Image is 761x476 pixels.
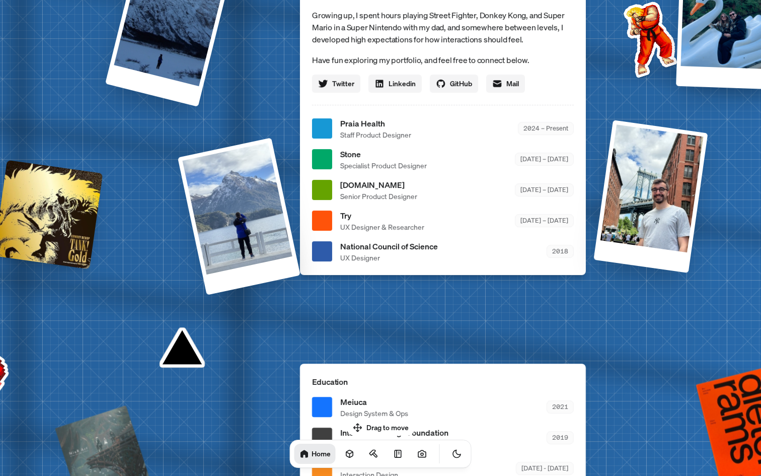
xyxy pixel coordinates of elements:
div: [DATE] - [DATE] [516,462,574,475]
a: Linkedin [368,75,422,93]
span: Praia Health [340,117,411,129]
a: Twitter [312,75,360,93]
h1: Home [312,449,331,458]
span: National Council of Science [340,240,438,252]
span: Twitter [332,78,354,89]
span: UX Designer & Researcher [340,222,424,232]
span: Staff Product Designer [340,129,411,140]
span: Design System & Ops [340,408,408,419]
a: Home [294,444,336,464]
span: [DOMAIN_NAME] [340,179,417,191]
a: Mail [486,75,525,93]
div: 2019 [547,432,574,444]
div: 2018 [547,245,574,258]
span: Linkedin [389,78,416,89]
p: Growing up, I spent hours playing Street Fighter, Donkey Kong, and Super Mario in a Super Nintend... [312,9,574,45]
p: Have fun exploring my portfolio, and feel free to connect below. [312,53,574,66]
div: [DATE] – [DATE] [515,153,574,166]
span: Specialist Product Designer [340,160,427,171]
span: GitHub [450,78,472,89]
div: 2024 – Present [518,122,574,135]
button: Toggle Theme [447,444,467,464]
p: Education [312,376,574,388]
span: Senior Product Designer [340,191,417,201]
span: Try [340,210,424,222]
div: 2021 [547,401,574,414]
div: [DATE] – [DATE] [515,215,574,227]
span: UX Designer [340,252,438,263]
div: [DATE] – [DATE] [515,184,574,196]
a: GitHub [430,75,478,93]
span: Stone [340,148,427,160]
span: Mail [506,78,519,89]
span: Meiuca [340,396,408,408]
